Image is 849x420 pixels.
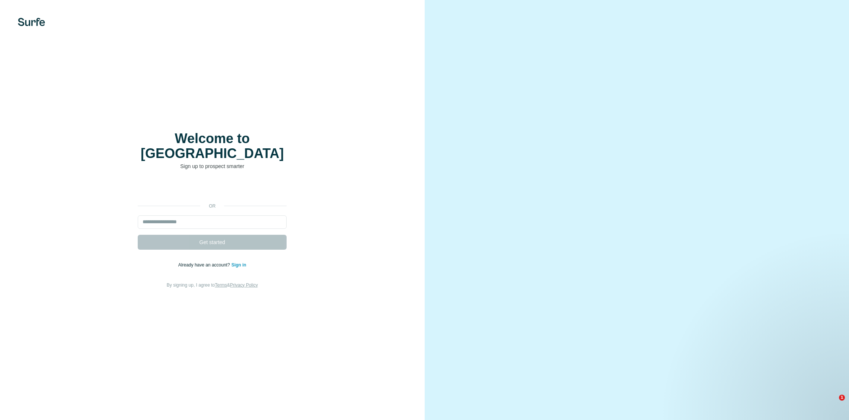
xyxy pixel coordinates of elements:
iframe: Sign in with Google Button [134,181,290,198]
img: Surfe's logo [18,18,45,26]
span: 1 [839,395,845,401]
a: Sign in [232,262,246,268]
p: or [200,203,224,209]
iframe: Intercom live chat [824,395,842,413]
span: Already have an account? [178,262,232,268]
p: Sign up to prospect smarter [138,162,287,170]
a: Privacy Policy [230,282,258,288]
span: By signing up, I agree to & [167,282,258,288]
a: Terms [215,282,227,288]
h1: Welcome to [GEOGRAPHIC_DATA] [138,131,287,161]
